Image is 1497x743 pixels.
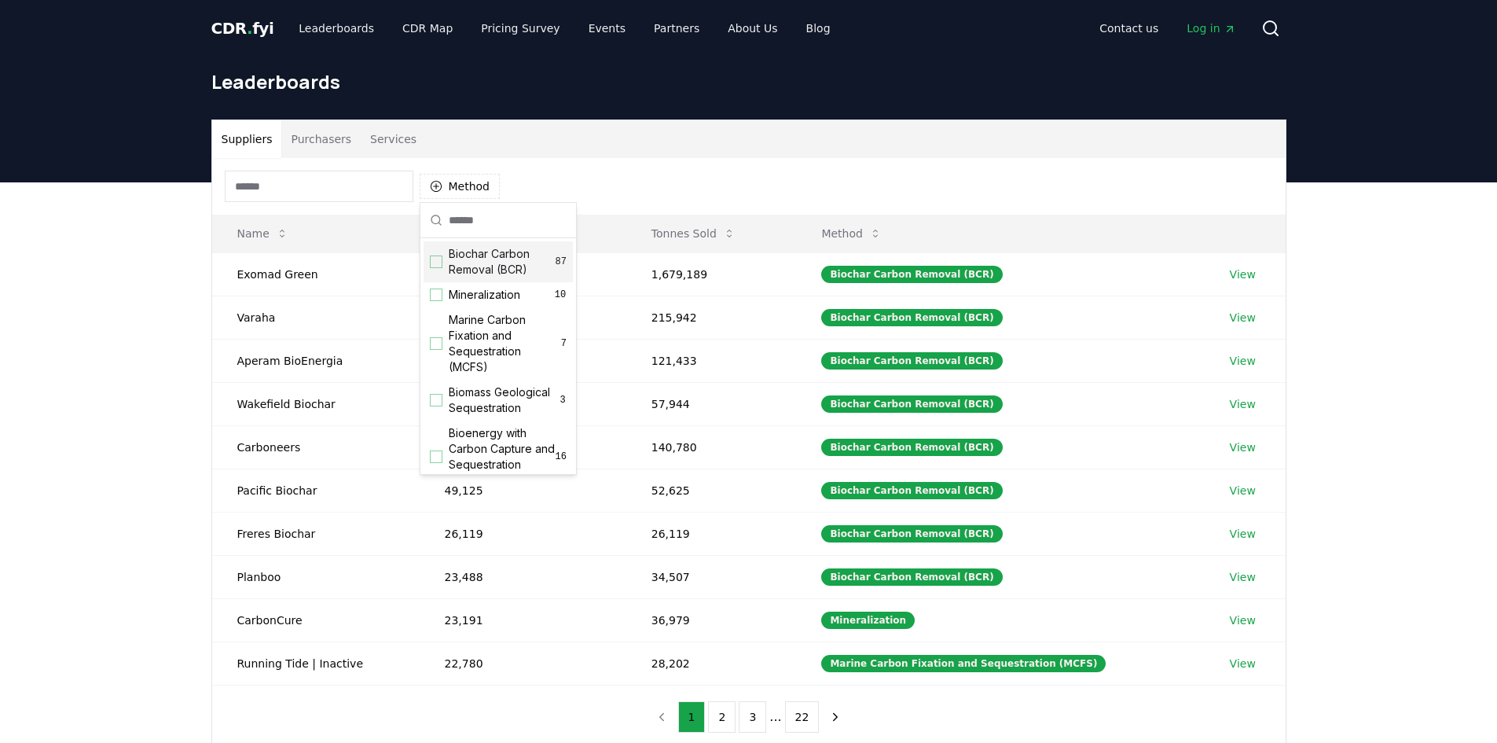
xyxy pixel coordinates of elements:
[1230,267,1256,282] a: View
[626,425,797,469] td: 140,780
[420,512,626,555] td: 26,119
[1087,14,1171,42] a: Contact us
[361,120,426,158] button: Services
[211,17,274,39] a: CDR.fyi
[390,14,465,42] a: CDR Map
[281,120,361,158] button: Purchasers
[821,612,915,629] div: Mineralization
[1174,14,1248,42] a: Log in
[212,642,420,685] td: Running Tide | Inactive
[420,642,626,685] td: 22,780
[809,218,894,249] button: Method
[822,701,849,733] button: next page
[821,266,1002,283] div: Biochar Carbon Removal (BCR)
[449,312,561,375] span: Marine Carbon Fixation and Sequestration (MCFS)
[1230,569,1256,585] a: View
[420,555,626,598] td: 23,488
[1230,310,1256,326] a: View
[449,287,520,303] span: Mineralization
[420,174,501,199] button: Method
[1230,396,1256,412] a: View
[626,296,797,339] td: 215,942
[769,708,781,726] li: ...
[1230,526,1256,542] a: View
[420,469,626,512] td: 49,125
[556,256,567,268] span: 87
[449,384,559,416] span: Biomass Geological Sequestration
[785,701,820,733] button: 22
[1230,440,1256,455] a: View
[641,14,712,42] a: Partners
[626,512,797,555] td: 26,119
[1230,353,1256,369] a: View
[561,337,567,350] span: 7
[821,352,1002,370] div: Biochar Carbon Removal (BCR)
[576,14,638,42] a: Events
[212,252,420,296] td: Exomad Green
[678,701,706,733] button: 1
[449,425,556,488] span: Bioenergy with Carbon Capture and Sequestration (BECCS)
[794,14,843,42] a: Blog
[449,246,556,278] span: Biochar Carbon Removal (BCR)
[821,655,1106,672] div: Marine Carbon Fixation and Sequestration (MCFS)
[554,289,567,301] span: 10
[211,19,274,38] span: CDR fyi
[211,69,1286,94] h1: Leaderboards
[708,701,736,733] button: 2
[821,482,1002,499] div: Biochar Carbon Removal (BCR)
[212,339,420,382] td: Aperam BioEnergia
[626,598,797,642] td: 36,979
[1230,483,1256,498] a: View
[212,555,420,598] td: Planboo
[626,469,797,512] td: 52,625
[212,296,420,339] td: Varaha
[821,525,1002,543] div: Biochar Carbon Removal (BCR)
[821,568,1002,586] div: Biochar Carbon Removal (BCR)
[626,339,797,382] td: 121,433
[821,309,1002,326] div: Biochar Carbon Removal (BCR)
[821,395,1002,413] div: Biochar Carbon Removal (BCR)
[1230,612,1256,628] a: View
[821,439,1002,456] div: Biochar Carbon Removal (BCR)
[212,512,420,555] td: Freres Biochar
[212,598,420,642] td: CarbonCure
[739,701,766,733] button: 3
[639,218,748,249] button: Tonnes Sold
[715,14,790,42] a: About Us
[626,642,797,685] td: 28,202
[556,451,567,463] span: 16
[247,19,252,38] span: .
[286,14,387,42] a: Leaderboards
[212,469,420,512] td: Pacific Biochar
[559,394,567,406] span: 3
[626,555,797,598] td: 34,507
[626,382,797,425] td: 57,944
[212,382,420,425] td: Wakefield Biochar
[212,425,420,469] td: Carboneers
[286,14,842,42] nav: Main
[468,14,572,42] a: Pricing Survey
[420,598,626,642] td: 23,191
[212,120,282,158] button: Suppliers
[1187,20,1235,36] span: Log in
[1230,656,1256,671] a: View
[225,218,301,249] button: Name
[626,252,797,296] td: 1,679,189
[1087,14,1248,42] nav: Main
